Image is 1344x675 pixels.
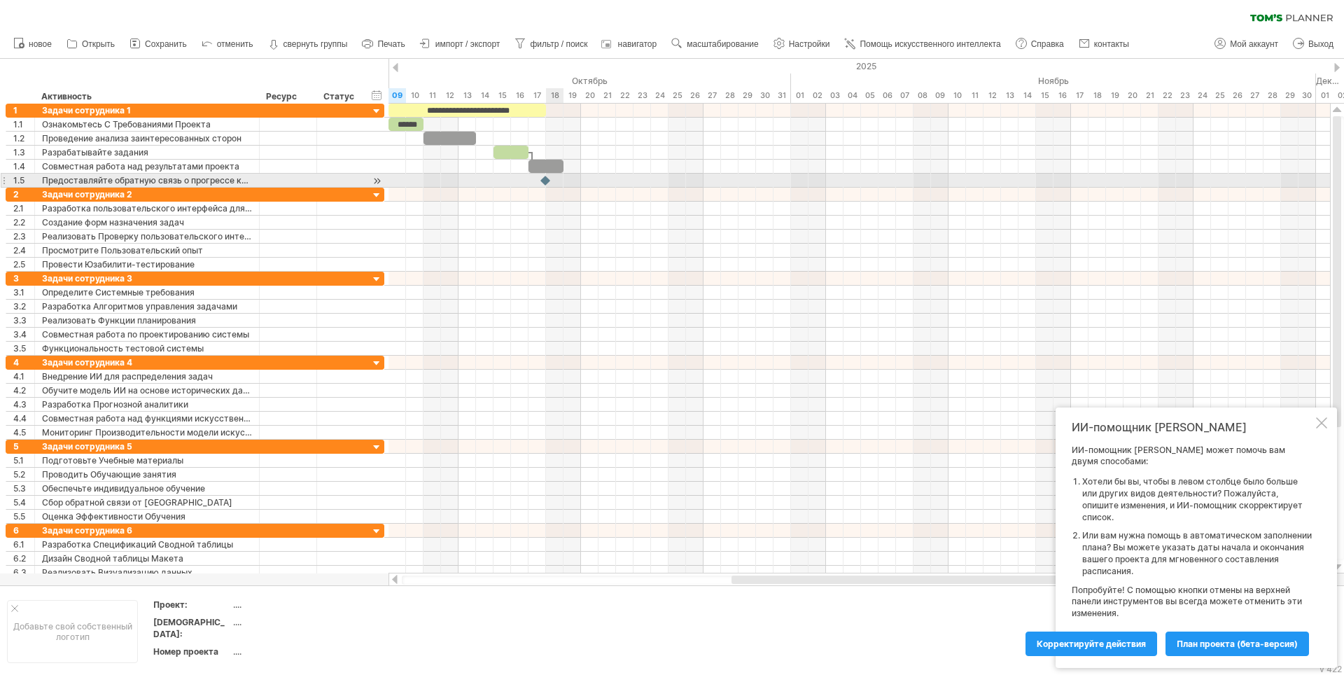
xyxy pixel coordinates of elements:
div: Задачи сотрудника 2 [42,188,252,201]
div: Воскресенье, 16 ноября 2025 года [1053,88,1071,103]
div: 2.2 [13,216,34,229]
div: Задачи сотрудника 3 [42,272,252,285]
span: импорт / экспорт [435,39,500,49]
div: Четверг, 6 ноября 2025 года [878,88,896,103]
span: новое [29,39,52,49]
div: Воскресенье, 12 октября 2025 года [441,88,458,103]
div: Реализовать Проверку пользовательского интерфейса [42,230,252,243]
div: Вторник, 11 ноября 2025 года [966,88,983,103]
div: Разработка Прогнозной аналитики [42,398,252,411]
div: Среда, 26 ноября 2025 года [1228,88,1246,103]
a: новое [10,35,56,53]
a: Открыть [63,35,119,53]
a: навигатор [599,35,661,53]
div: 6 [13,524,34,537]
a: фильтр / поиск [511,35,591,53]
div: 4.2 [13,384,34,397]
a: контакты [1075,35,1133,53]
div: Вторник, 18 ноября 2025 года [1088,88,1106,103]
div: 4.5 [13,426,34,439]
div: Совместная работа над функциями искусственного интеллекта [42,412,252,425]
div: Провести Юзабилити-тестирование [42,258,252,271]
div: Создание форм назначения задач [42,216,252,229]
div: Совместная работа по проектированию системы [42,328,252,341]
div: Четверг, 30 октября 2025 года [756,88,773,103]
div: Понедельник, 24 ноября 2025 года [1193,88,1211,103]
div: Проект: [153,599,230,611]
div: Четверг, 27 ноября 2025 года [1246,88,1263,103]
div: Вторник, 28 октября 2025 года [721,88,738,103]
div: 2.4 [13,244,34,257]
div: Мониторинг Производительности модели искусственного Интеллекта [42,426,252,439]
div: Задачи сотрудника 4 [42,356,252,369]
div: 3.2 [13,300,34,313]
span: Корректируйте действия [1037,639,1146,649]
a: свернуть группы [265,35,352,53]
div: 5.3 [13,482,34,495]
div: Разрабатывайте задания [42,146,252,159]
div: Пятница, 17 октября 2025 года [528,88,546,103]
div: 5 [13,440,34,453]
div: 5.4 [13,496,34,509]
li: Или вам нужна помощь в автоматическом заполнении плана? Вы можете указать даты начала и окончания... [1082,530,1313,577]
div: Номер проекта [153,646,230,657]
li: Хотели бы вы, чтобы в левом столбце было больше или других видов деятельности? Пожалуйста, опишит... [1082,476,1313,523]
div: Воскресенье, 26 октября 2025 года [686,88,703,103]
div: Суббота, 11 октября 2025 года [423,88,441,103]
div: 3 [13,272,34,285]
div: .... [233,599,351,611]
div: Понедельник, 13 октября 2025 года [458,88,476,103]
div: Среда, 12 ноября 2025 года [983,88,1001,103]
div: Обеспечьте индивидуальное обучение [42,482,252,495]
div: 4 [13,356,34,369]
div: 2.1 [13,202,34,215]
a: Помощь искусственного интеллекта [841,35,1004,53]
div: 3.3 [13,314,34,327]
div: .... [233,646,351,657]
span: навигатор [618,39,657,49]
div: Разработка Спецификаций Сводной таблицы [42,538,252,551]
div: Среда, 5 ноября 2025 года [861,88,878,103]
div: 1 [13,104,34,117]
div: Среда, 15 октября 2025 года [493,88,511,103]
div: Пятница, 14 ноября 2025 года [1018,88,1036,103]
div: Задачи сотрудника 1 [42,104,252,117]
div: Просмотрите Пользовательский опыт [42,244,252,257]
div: Суббота, 25 октября 2025 года [668,88,686,103]
div: 3.5 [13,342,34,355]
span: Настройки [789,39,830,49]
div: Задачи сотрудника 5 [42,440,252,453]
a: план проекта (бета-версия) [1165,632,1309,656]
div: 4.3 [13,398,34,411]
span: Помощь искусственного интеллекта [860,39,1000,49]
div: Четверг, 16 октября 2025 года [511,88,528,103]
div: Реализовать Визуализацию данных [42,566,252,579]
div: Четверг, 9 октября 2025 года [388,88,406,103]
div: Проведение анализа заинтересованных сторон [42,132,252,145]
div: Дизайн Сводной таблицы Макета [42,552,252,565]
div: Разработка пользовательского интерфейса для задач [42,202,252,215]
div: Понедельник, 1 декабря 2025 года [1316,88,1333,103]
div: Воскресенье, 30 ноября 2025 года [1298,88,1316,103]
a: масштабирование [668,35,762,53]
div: Проводить Обучающие занятия [42,468,252,481]
div: Обучите модель ИИ на основе исторических данных [42,384,252,397]
div: Понедельник, 17 ноября 2025 года [1071,88,1088,103]
span: Справка [1031,39,1064,49]
div: Суббота, 8 ноября 2025 года [913,88,931,103]
a: импорт / экспорт [416,35,505,53]
div: Оценка Эффективности Обучения [42,510,252,523]
div: Задачи сотрудника 6 [42,524,252,537]
div: Четверг, 20 ноября 2025 года [1123,88,1141,103]
span: масштабирование [687,39,758,49]
div: Октябрь 2025 года [248,74,791,88]
a: Сохранить [126,35,191,53]
div: Пятница, 28 ноября 2025 года [1263,88,1281,103]
div: Воскресенье, 23 ноября 2025 года [1176,88,1193,103]
div: Среда, 19 ноября 2025 года [1106,88,1123,103]
a: отменить [198,35,258,53]
div: Пятница, 7 ноября 2025 года [896,88,913,103]
div: 2.5 [13,258,34,271]
div: Реализовать Функции планирования [42,314,252,327]
div: 4.1 [13,370,34,383]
